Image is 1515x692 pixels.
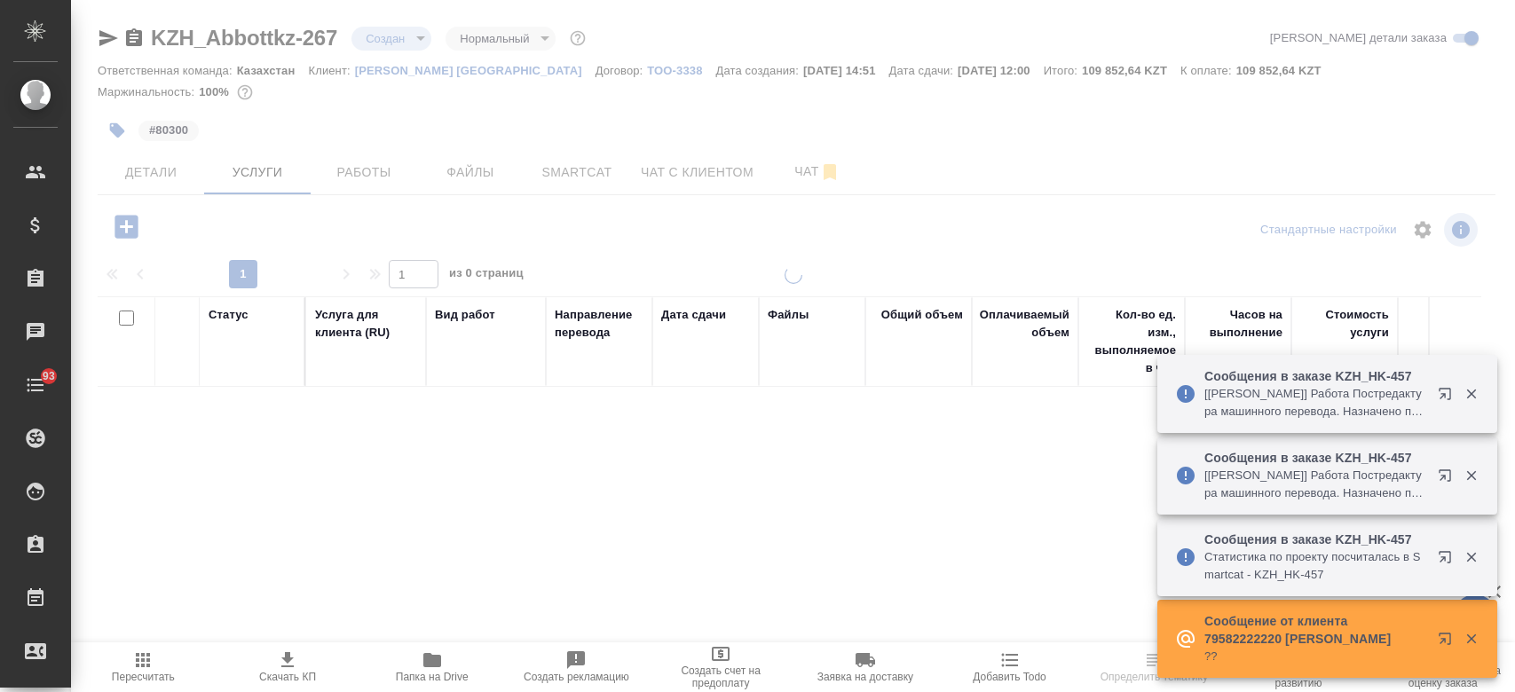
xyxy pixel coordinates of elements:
[4,363,67,407] a: 93
[1204,367,1426,385] p: Сообщения в заказе KZH_HK-457
[259,671,316,683] span: Скачать КП
[1453,549,1489,565] button: Закрыть
[1300,306,1389,342] div: Стоимость услуги
[1204,548,1426,584] p: Cтатистика по проекту посчиталась в Smartcat - KZH_HK-457
[315,306,417,342] div: Услуга для клиента (RU)
[1082,642,1227,692] button: Определить тематику
[209,306,249,324] div: Статус
[661,306,726,324] div: Дата сдачи
[524,671,629,683] span: Создать рекламацию
[937,642,1082,692] button: Добавить Todo
[1407,306,1495,342] div: Скидка / наценка
[1204,531,1426,548] p: Сообщения в заказе KZH_HK-457
[1204,385,1426,421] p: [[PERSON_NAME]] Работа Постредактура машинного перевода. Назначено подразделение "Проектный офис"
[817,671,913,683] span: Заявка на доставку
[1453,386,1489,402] button: Закрыть
[973,671,1046,683] span: Добавить Todo
[1453,631,1489,647] button: Закрыть
[1204,449,1426,467] p: Сообщения в заказе KZH_HK-457
[504,642,649,692] button: Создать рекламацию
[1427,458,1470,500] button: Открыть в новой вкладке
[649,642,793,692] button: Создать счет на предоплату
[1204,467,1426,502] p: [[PERSON_NAME]] Работа Постредактура машинного перевода. Назначено подразделение "Проектный офис"
[659,664,783,689] span: Создать счет на предоплату
[1194,306,1282,342] div: Часов на выполнение
[1204,612,1426,648] p: Сообщение от клиента 79582222220 [PERSON_NAME]
[112,671,175,683] span: Пересчитать
[1204,648,1426,665] p: ??
[1087,306,1176,377] div: Кол-во ед. изм., выполняемое в час
[1427,539,1470,582] button: Открыть в новой вкладке
[793,642,938,692] button: Заявка на доставку
[768,306,809,324] div: Файлы
[216,642,360,692] button: Скачать КП
[881,306,963,324] div: Общий объем
[1427,376,1470,419] button: Открыть в новой вкладке
[396,671,469,683] span: Папка на Drive
[980,306,1069,342] div: Оплачиваемый объем
[555,306,643,342] div: Направление перевода
[1101,671,1208,683] span: Определить тематику
[1427,621,1470,664] button: Открыть в новой вкладке
[71,642,216,692] button: Пересчитать
[32,367,66,385] span: 93
[1453,468,1489,484] button: Закрыть
[359,642,504,692] button: Папка на Drive
[435,306,495,324] div: Вид работ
